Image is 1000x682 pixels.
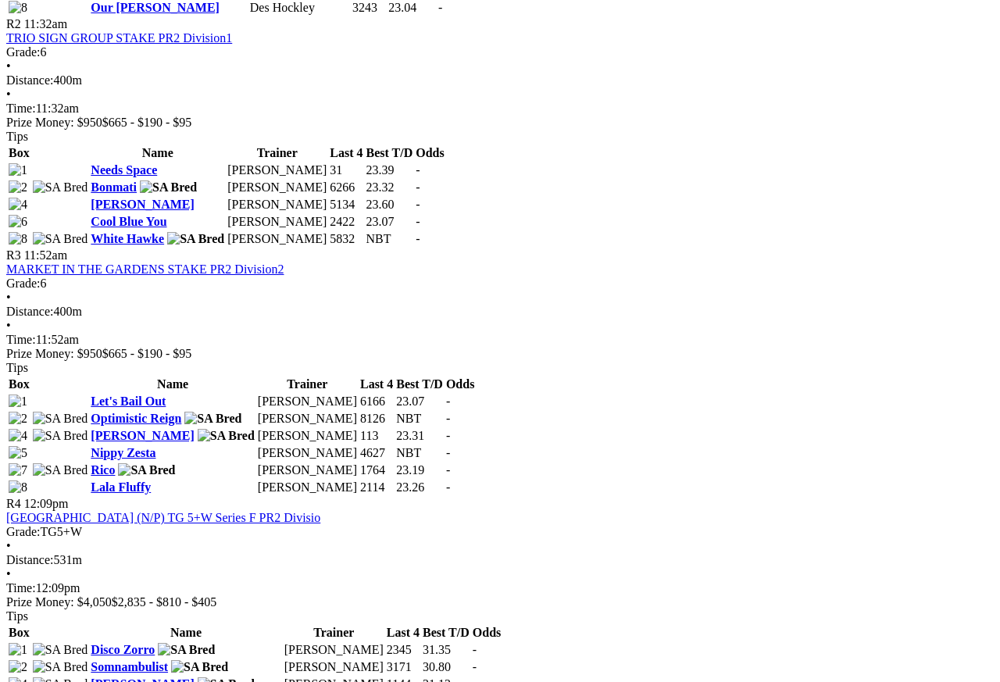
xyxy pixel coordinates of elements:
[415,145,445,161] th: Odds
[329,231,363,247] td: 5832
[9,643,27,657] img: 1
[227,145,327,161] th: Trainer
[9,412,27,426] img: 2
[6,581,36,595] span: Time:
[257,480,358,495] td: [PERSON_NAME]
[6,305,53,318] span: Distance:
[416,180,420,194] span: -
[6,305,994,319] div: 400m
[9,377,30,391] span: Box
[6,116,994,130] div: Prize Money: $950
[91,446,155,459] a: Nippy Zesta
[422,642,470,658] td: 31.35
[422,659,470,675] td: 30.80
[33,660,88,674] img: SA Bred
[6,291,11,304] span: •
[9,429,27,443] img: 4
[6,248,21,262] span: R3
[366,180,414,195] td: 23.32
[359,377,394,392] th: Last 4
[9,463,27,477] img: 7
[33,180,88,195] img: SA Bred
[6,347,994,361] div: Prize Money: $950
[6,59,11,73] span: •
[9,626,30,639] span: Box
[6,511,320,524] a: [GEOGRAPHIC_DATA] (N/P) TG 5+W Series F PR2 Divisio
[140,180,197,195] img: SA Bred
[416,198,420,211] span: -
[6,333,994,347] div: 11:52am
[33,232,88,246] img: SA Bred
[257,411,358,427] td: [PERSON_NAME]
[227,231,327,247] td: [PERSON_NAME]
[446,395,450,408] span: -
[257,394,358,409] td: [PERSON_NAME]
[359,394,394,409] td: 6166
[118,463,175,477] img: SA Bred
[9,215,27,229] img: 6
[102,347,192,360] span: $665 - $190 - $95
[366,231,414,247] td: NBT
[329,180,363,195] td: 6266
[446,429,450,442] span: -
[386,659,420,675] td: 3171
[171,660,228,674] img: SA Bred
[9,480,27,495] img: 8
[24,248,67,262] span: 11:52am
[473,660,477,673] span: -
[395,411,444,427] td: NBT
[446,480,450,494] span: -
[438,1,442,14] span: -
[6,595,994,609] div: Prize Money: $4,050
[91,232,164,245] a: White Hawke
[9,180,27,195] img: 2
[102,116,192,129] span: $665 - $190 - $95
[6,130,28,143] span: Tips
[6,609,28,623] span: Tips
[6,277,41,290] span: Grade:
[33,463,88,477] img: SA Bred
[9,232,27,246] img: 8
[329,145,363,161] th: Last 4
[227,214,327,230] td: [PERSON_NAME]
[284,642,384,658] td: [PERSON_NAME]
[33,412,88,426] img: SA Bred
[6,497,21,510] span: R4
[257,462,358,478] td: [PERSON_NAME]
[6,17,21,30] span: R2
[9,1,27,15] img: 8
[366,197,414,212] td: 23.60
[6,73,53,87] span: Distance:
[158,643,215,657] img: SA Bred
[6,87,11,101] span: •
[257,428,358,444] td: [PERSON_NAME]
[91,198,194,211] a: [PERSON_NAME]
[6,73,994,87] div: 400m
[24,17,67,30] span: 11:32am
[6,361,28,374] span: Tips
[91,395,166,408] a: Let's Bail Out
[91,643,155,656] a: Disco Zorro
[446,446,450,459] span: -
[198,429,255,443] img: SA Bred
[366,162,414,178] td: 23.39
[359,462,394,478] td: 1764
[6,45,41,59] span: Grade:
[91,412,181,425] a: Optimistic Reign
[33,429,88,443] img: SA Bred
[473,643,477,656] span: -
[91,429,194,442] a: [PERSON_NAME]
[329,197,363,212] td: 5134
[91,163,157,177] a: Needs Space
[167,232,224,246] img: SA Bred
[6,553,994,567] div: 531m
[257,445,358,461] td: [PERSON_NAME]
[9,446,27,460] img: 5
[6,102,994,116] div: 11:32am
[359,480,394,495] td: 2114
[9,163,27,177] img: 1
[112,595,217,609] span: $2,835 - $810 - $405
[359,445,394,461] td: 4627
[6,277,994,291] div: 6
[227,197,327,212] td: [PERSON_NAME]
